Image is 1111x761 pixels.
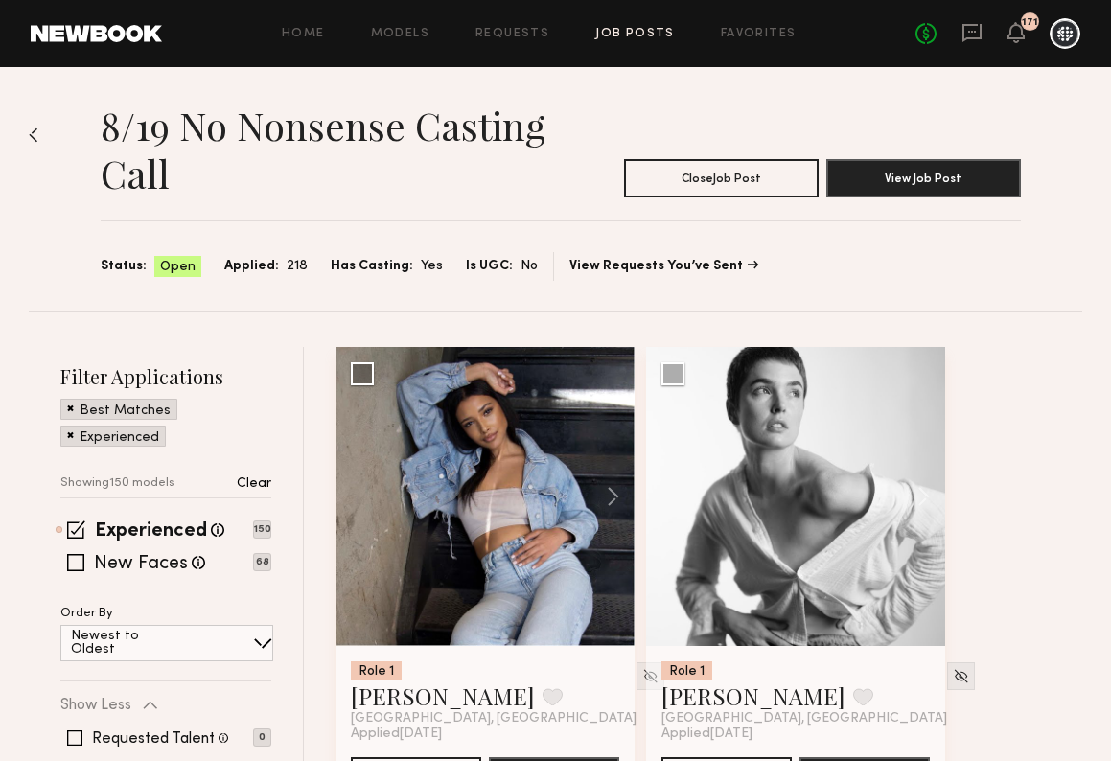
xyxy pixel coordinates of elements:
label: Experienced [95,522,207,542]
span: Has Casting: [331,256,413,277]
a: Favorites [721,28,797,40]
h1: 8/19 No Nonsense Casting Call [101,102,591,197]
a: Requests [475,28,549,40]
h2: Filter Applications [60,363,271,389]
div: Applied [DATE] [661,726,930,742]
span: Is UGC: [466,256,513,277]
p: Clear [237,477,271,491]
p: 150 [253,520,271,539]
p: Showing 150 models [60,477,174,490]
div: 171 [1022,17,1038,28]
button: CloseJob Post [624,159,819,197]
span: 218 [287,256,308,277]
a: View Requests You’ve Sent [569,260,758,273]
div: Role 1 [661,661,712,680]
button: View Job Post [826,159,1021,197]
img: Back to previous page [29,127,38,143]
span: Open [160,258,196,277]
span: No [521,256,538,277]
span: Yes [421,256,443,277]
div: Role 1 [351,661,402,680]
span: Applied: [224,256,279,277]
img: Unhide Model [642,668,659,684]
div: Applied [DATE] [351,726,619,742]
p: 68 [253,553,271,571]
a: [PERSON_NAME] [661,680,845,711]
p: 0 [253,728,271,747]
span: [GEOGRAPHIC_DATA], [GEOGRAPHIC_DATA] [661,711,947,726]
a: Job Posts [595,28,675,40]
span: [GEOGRAPHIC_DATA], [GEOGRAPHIC_DATA] [351,711,637,726]
p: Experienced [80,431,159,445]
img: Unhide Model [953,668,969,684]
p: Show Less [60,698,131,713]
a: Models [371,28,429,40]
a: [PERSON_NAME] [351,680,535,711]
span: Status: [101,256,147,277]
label: Requested Talent [92,731,215,747]
p: Best Matches [80,404,171,418]
a: Home [282,28,325,40]
p: Newest to Oldest [71,630,185,657]
p: Order By [60,608,113,620]
label: New Faces [94,555,188,574]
